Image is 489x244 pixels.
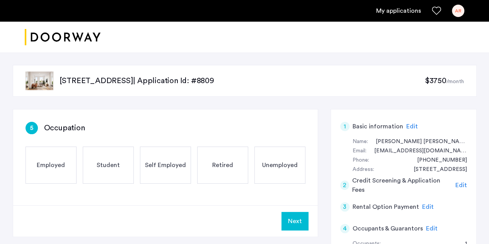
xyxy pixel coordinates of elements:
[37,160,65,170] span: Employed
[340,181,349,190] div: 2
[353,122,403,131] h5: Basic information
[97,160,120,170] span: Student
[60,75,425,86] p: [STREET_ADDRESS] | Application Id: #8809
[353,202,419,212] h5: Rental Option Payment
[353,165,374,174] div: Address:
[455,182,467,188] span: Edit
[366,147,467,156] div: ar6537@nyu.edu
[25,23,101,52] img: logo
[340,202,349,212] div: 3
[406,123,418,130] span: Edit
[340,224,349,233] div: 4
[352,176,452,195] h5: Credit Screening & Application Fees
[44,123,85,133] h3: Occupation
[353,156,369,165] div: Phone:
[353,137,368,147] div: Name:
[422,204,434,210] span: Edit
[262,160,298,170] span: Unemployed
[446,79,464,84] sub: /month
[376,6,421,15] a: My application
[340,122,349,131] div: 1
[145,160,186,170] span: Self Employed
[406,165,467,174] div: 140 East 14th Street
[26,72,53,90] img: apartment
[424,77,446,85] span: $3750
[353,147,366,156] div: Email:
[426,225,438,232] span: Edit
[432,6,441,15] a: Favorites
[281,212,308,230] button: Next
[353,224,423,233] h5: Occupants & Guarantors
[26,122,38,134] div: 5
[212,160,233,170] span: Retired
[409,156,467,165] div: +16468191354
[452,5,464,17] div: AR
[368,137,467,147] div: Anjana Rajesh
[25,23,101,52] a: Cazamio logo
